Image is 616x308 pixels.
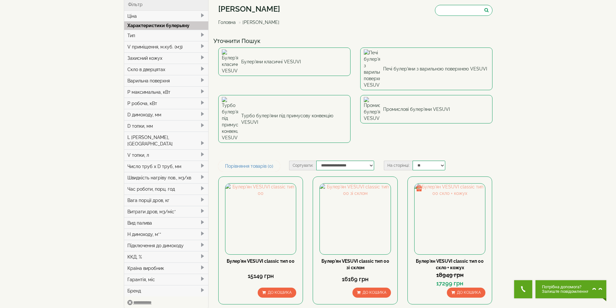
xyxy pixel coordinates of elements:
img: Булер'яни класичні VESUVI [222,49,238,74]
div: Підключення до димоходу [124,240,209,251]
div: Бренд [124,285,209,296]
div: Час роботи, порц. год [124,183,209,195]
div: D топки, мм [124,120,209,132]
div: Ціна [124,11,209,22]
img: Промислові булер'яни VESUVI [364,97,380,122]
div: Захисний кожух [124,52,209,64]
div: Число труб x D труб, мм [124,161,209,172]
img: Печі булер'яни з варильною поверхнею VESUVI [364,49,380,88]
div: Скло в дверцятах [124,64,209,75]
div: V приміщення, м.куб. (м3) [124,41,209,52]
div: V топки, л [124,149,209,161]
div: Тип [124,30,209,41]
div: H димоходу, м** [124,228,209,240]
img: Булер'ян VESUVI classic тип 00 скло + кожух [415,184,485,254]
span: Потрібна допомога? [542,285,589,289]
a: Промислові булер'яни VESUVI Промислові булер'яни VESUVI [360,95,492,123]
img: gift [416,185,422,191]
button: До кошика [447,288,485,298]
h1: [PERSON_NAME] [218,5,284,13]
label: Сортувати: [289,161,316,170]
div: Швидкість нагріву пов., м3/хв [124,172,209,183]
button: До кошика [352,288,391,298]
img: Булер'ян VESUVI classic тип 00 [225,184,296,254]
div: D димоходу, мм [124,109,209,120]
div: ККД, % [124,251,209,262]
button: Chat button [535,280,606,298]
span: Залиште повідомлення [542,289,589,294]
span: До кошика [457,290,481,295]
div: L [PERSON_NAME], [GEOGRAPHIC_DATA] [124,132,209,149]
a: Головна [218,20,236,25]
div: 18949 грн [414,271,485,279]
div: P максимальна, кВт [124,86,209,98]
div: Характеристики булерьяну [124,21,209,30]
a: Булер'ян VESUVI classic тип 00 [227,259,295,264]
div: P робоча, кВт [124,98,209,109]
div: 15149 грн [225,272,296,280]
span: До кошика [362,290,386,295]
img: Булер'ян VESUVI classic тип 00 зі склом [320,184,390,254]
div: Вид палива [124,217,209,228]
h4: Уточнити Пошук [213,38,497,44]
div: Витрати дров, м3/міс* [124,206,209,217]
a: Булер'ян VESUVI classic тип 00 скло + кожух [416,259,484,270]
a: Печі булер'яни з варильною поверхнею VESUVI Печі булер'яни з варильною поверхнею VESUVI [360,48,492,90]
div: Країна виробник [124,262,209,274]
div: Варильна поверхня [124,75,209,86]
label: На сторінці: [384,161,413,170]
button: До кошика [258,288,296,298]
div: Вага порції дров, кг [124,195,209,206]
div: Гарантія, міс [124,274,209,285]
button: Get Call button [514,280,532,298]
img: Турбо булер'яни під примусову конвекцію VESUVI [222,97,238,141]
span: До кошика [268,290,292,295]
a: Булер'ян VESUVI classic тип 00 зі склом [321,259,389,270]
a: Турбо булер'яни під примусову конвекцію VESUVI Турбо булер'яни під примусову конвекцію VESUVI [218,95,351,143]
div: 16169 грн [319,275,391,283]
li: [PERSON_NAME] [237,19,279,26]
a: Булер'яни класичні VESUVI Булер'яни класичні VESUVI [218,48,351,76]
a: Порівняння товарів (0) [218,161,280,172]
div: 17299 грн [414,279,485,288]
